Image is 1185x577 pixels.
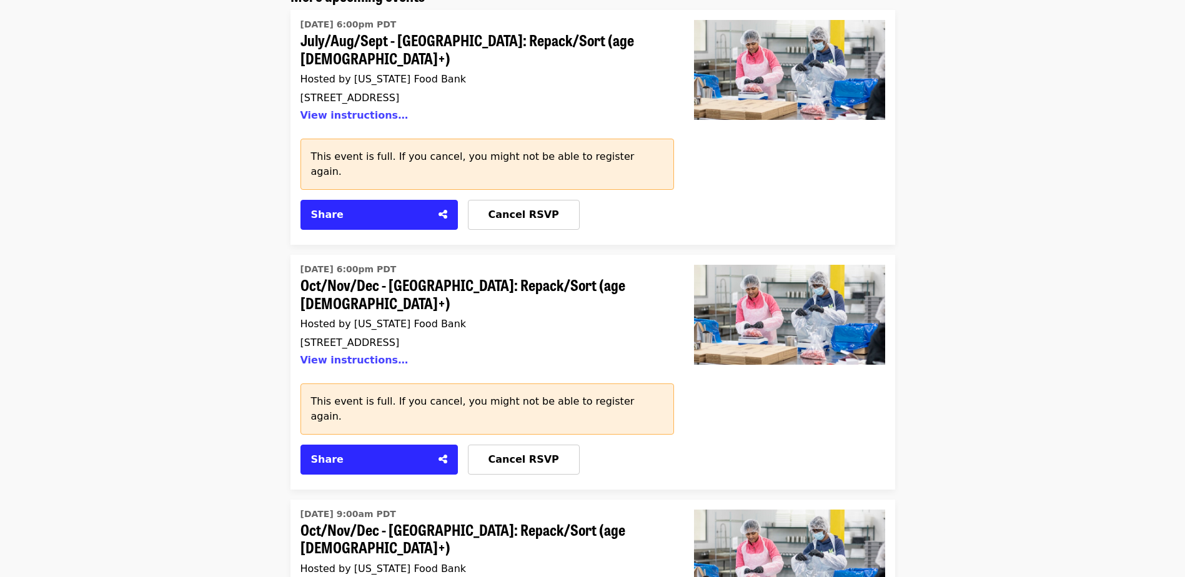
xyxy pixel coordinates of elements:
div: [STREET_ADDRESS] [300,92,664,104]
time: [DATE] 9:00am PDT [300,508,396,521]
span: Hosted by [US_STATE] Food Bank [300,73,467,85]
button: Cancel RSVP [468,200,580,230]
div: [STREET_ADDRESS] [300,337,664,348]
span: Cancel RSVP [488,209,559,220]
a: July/Aug/Sept - Beaverton: Repack/Sort (age 10+) [300,15,664,129]
span: July/Aug/Sept - [GEOGRAPHIC_DATA]: Repack/Sort (age [DEMOGRAPHIC_DATA]+) [300,31,664,67]
span: Oct/Nov/Dec - [GEOGRAPHIC_DATA]: Repack/Sort (age [DEMOGRAPHIC_DATA]+) [300,521,664,557]
div: Share [311,452,431,467]
span: Hosted by [US_STATE] Food Bank [300,318,467,330]
time: [DATE] 6:00pm PDT [300,263,397,276]
button: Share [300,445,458,475]
i: share-alt icon [439,209,447,220]
i: share-alt icon [439,453,447,465]
a: July/Aug/Sept - Beaverton: Repack/Sort (age 10+) [684,10,895,245]
img: July/Aug/Sept - Beaverton: Repack/Sort (age 10+) [694,20,885,120]
span: Hosted by [US_STATE] Food Bank [300,563,467,575]
div: Share [311,207,431,222]
button: Cancel RSVP [468,445,580,475]
p: This event is full. If you cancel, you might not be able to register again. [311,394,663,424]
button: View instructions… [300,109,409,121]
span: Oct/Nov/Dec - [GEOGRAPHIC_DATA]: Repack/Sort (age [DEMOGRAPHIC_DATA]+) [300,276,664,312]
button: Share [300,200,458,230]
p: This event is full. If you cancel, you might not be able to register again. [311,149,663,179]
button: View instructions… [300,354,409,366]
time: [DATE] 6:00pm PDT [300,18,397,31]
a: Oct/Nov/Dec - Beaverton: Repack/Sort (age 10+) [300,260,664,373]
img: Oct/Nov/Dec - Beaverton: Repack/Sort (age 10+) [694,265,885,365]
a: Oct/Nov/Dec - Beaverton: Repack/Sort (age 10+) [684,255,895,490]
span: Cancel RSVP [488,453,559,465]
